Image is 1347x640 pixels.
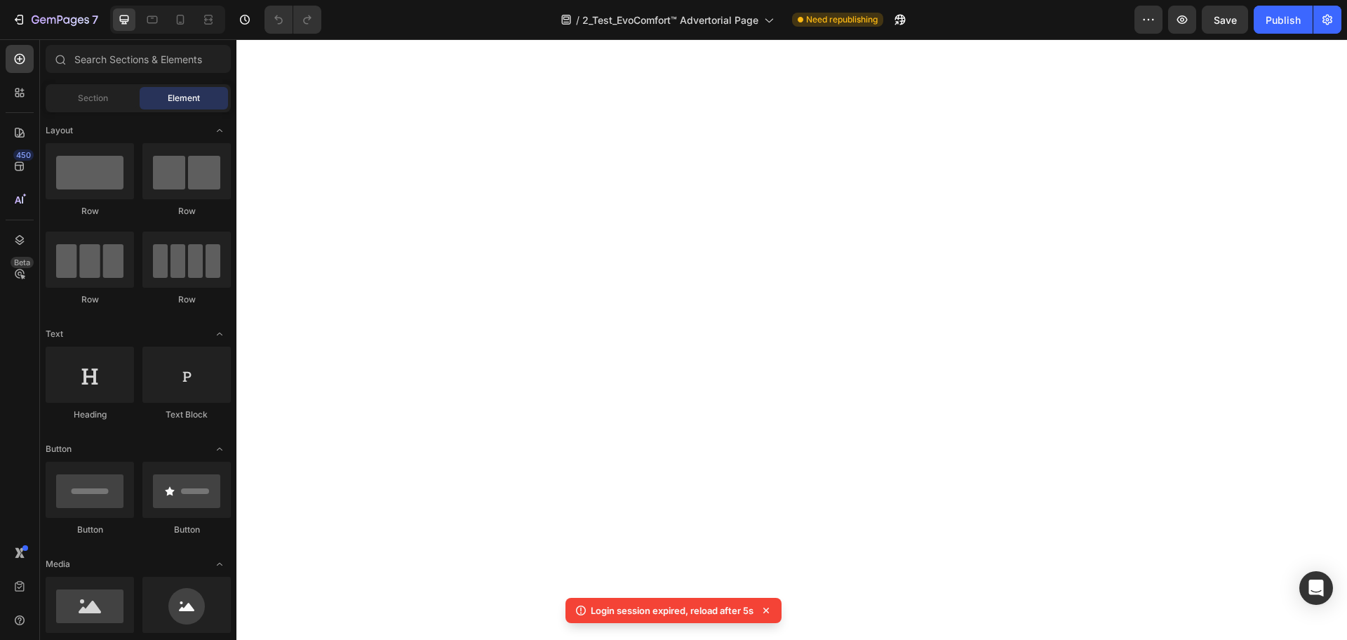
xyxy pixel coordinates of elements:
div: Text Block [142,408,231,421]
span: Section [78,92,108,105]
div: Row [46,205,134,218]
iframe: Design area [236,39,1347,640]
button: Publish [1254,6,1313,34]
span: Toggle open [208,119,231,142]
div: Row [142,293,231,306]
div: Publish [1266,13,1301,27]
div: 450 [13,149,34,161]
span: / [576,13,579,27]
span: Toggle open [208,438,231,460]
div: Heading [46,408,134,421]
div: Row [142,205,231,218]
span: Save [1214,14,1237,26]
div: Button [46,524,134,536]
span: Layout [46,124,73,137]
span: Media [46,558,70,571]
p: 7 [92,11,98,28]
div: Beta [11,257,34,268]
div: Undo/Redo [264,6,321,34]
p: Login session expired, reload after 5s [591,604,753,618]
span: Element [168,92,200,105]
span: 2_Test_EvoComfort™ Advertorial Page [582,13,758,27]
div: Row [46,293,134,306]
span: Button [46,443,72,455]
div: Open Intercom Messenger [1299,571,1333,605]
span: Toggle open [208,553,231,575]
span: Need republishing [806,13,878,26]
span: Toggle open [208,323,231,345]
input: Search Sections & Elements [46,45,231,73]
button: Save [1202,6,1248,34]
button: 7 [6,6,105,34]
div: Button [142,524,231,536]
span: Text [46,328,63,340]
